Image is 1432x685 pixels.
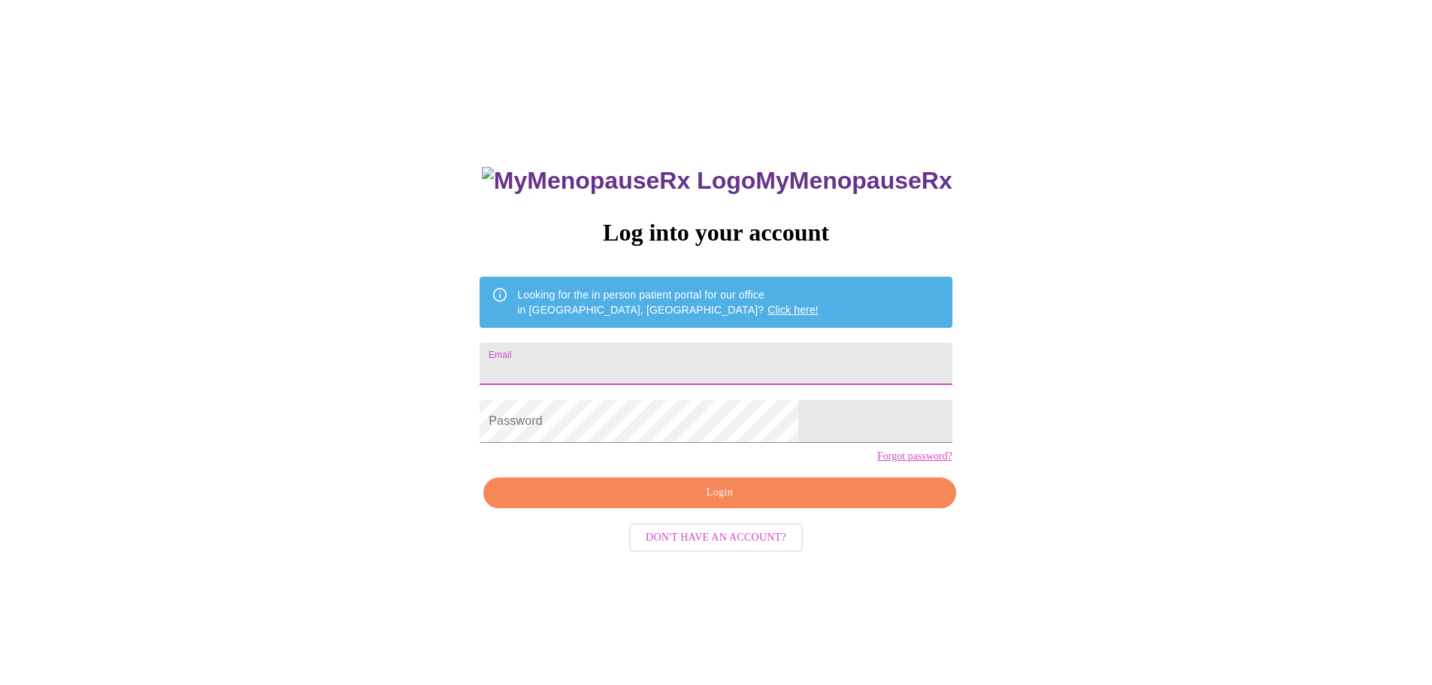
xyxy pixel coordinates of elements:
[482,167,755,195] img: MyMenopauseRx Logo
[482,167,952,195] h3: MyMenopauseRx
[517,281,819,323] div: Looking for the in person patient portal for our office in [GEOGRAPHIC_DATA], [GEOGRAPHIC_DATA]?
[629,523,803,553] button: Don't have an account?
[480,219,952,247] h3: Log into your account
[877,450,952,462] a: Forgot password?
[501,483,938,502] span: Login
[767,304,819,316] a: Click here!
[625,530,807,543] a: Don't have an account?
[483,477,955,508] button: Login
[646,529,786,547] span: Don't have an account?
